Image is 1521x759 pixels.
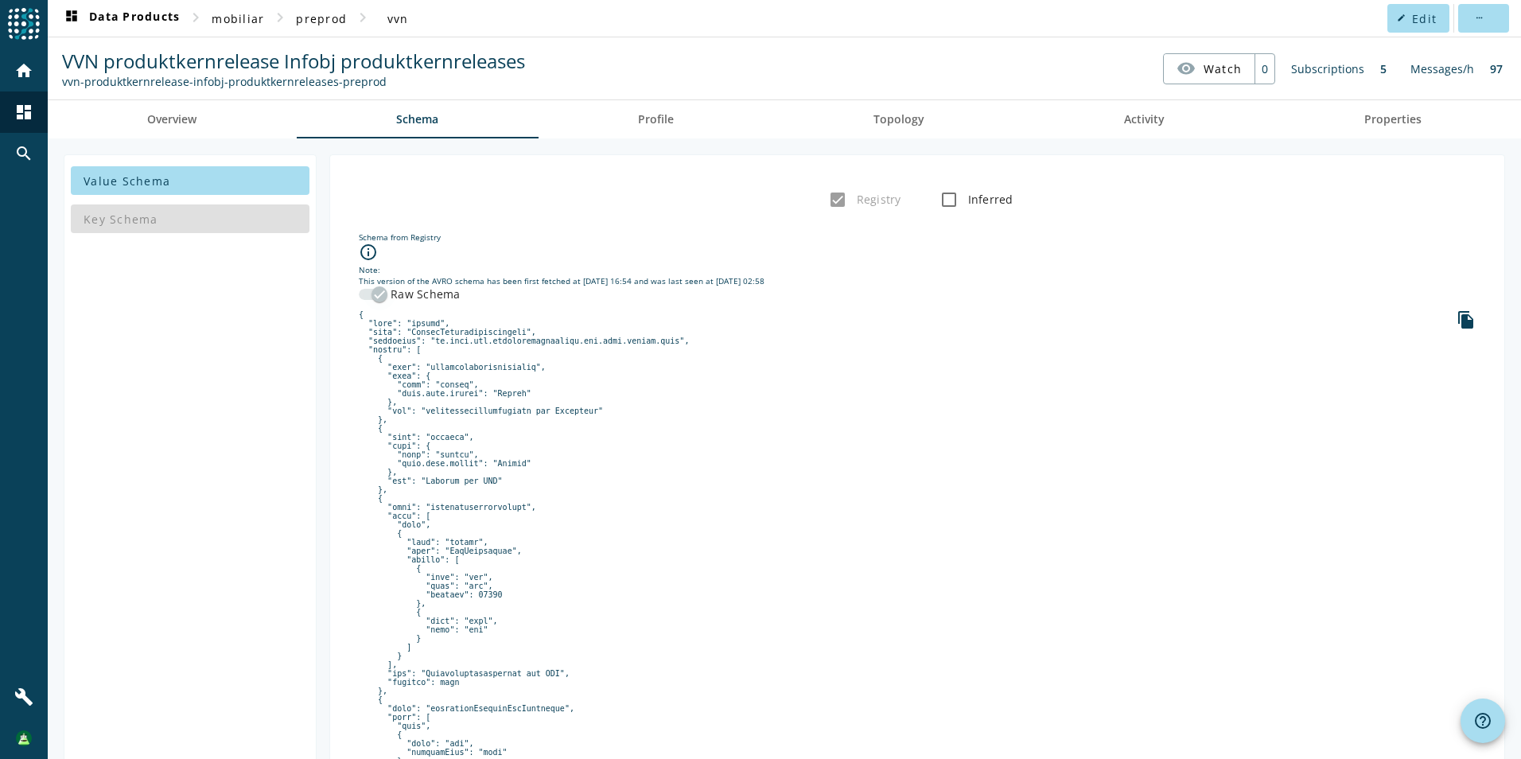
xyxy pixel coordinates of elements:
[62,9,81,28] mat-icon: dashboard
[1402,53,1482,84] div: Messages/h
[372,4,423,33] button: vvn
[1283,53,1372,84] div: Subscriptions
[353,8,372,27] mat-icon: chevron_right
[359,264,1476,275] div: Note:
[16,730,32,746] img: fdc6c9c76d0695c95ee6a3f9642815ab
[71,166,309,195] button: Value Schema
[1387,4,1449,33] button: Edit
[1177,59,1196,78] mat-icon: visibility
[296,11,347,26] span: preprod
[638,114,674,125] span: Profile
[1397,14,1406,22] mat-icon: edit
[62,74,525,89] div: Kafka Topic: vvn-produktkernrelease-infobj-produktkernreleases-preprod
[1482,53,1511,84] div: 97
[147,114,196,125] span: Overview
[14,103,33,122] mat-icon: dashboard
[62,48,525,74] span: VVN produktkernrelease Infobj produktkernreleases
[1364,114,1422,125] span: Properties
[84,173,170,189] span: Value Schema
[1412,11,1437,26] span: Edit
[1255,54,1274,84] div: 0
[14,144,33,163] mat-icon: search
[14,687,33,706] mat-icon: build
[1372,53,1395,84] div: 5
[965,192,1013,208] label: Inferred
[290,4,353,33] button: preprod
[359,232,1476,243] div: Schema from Registry
[1164,54,1255,83] button: Watch
[387,11,409,26] span: vvn
[205,4,270,33] button: mobiliar
[270,8,290,27] mat-icon: chevron_right
[8,8,40,40] img: spoud-logo.svg
[1473,711,1492,730] mat-icon: help_outline
[396,114,438,125] span: Schema
[1204,55,1242,83] span: Watch
[186,8,205,27] mat-icon: chevron_right
[212,11,264,26] span: mobiliar
[1457,310,1476,329] i: file_copy
[1474,14,1483,22] mat-icon: more_horiz
[359,243,378,262] i: info_outline
[62,9,180,28] span: Data Products
[873,114,924,125] span: Topology
[359,275,1476,286] div: This version of the AVRO schema has been first fetched at [DATE] 16:54 and was last seen at [DATE...
[387,286,461,302] label: Raw Schema
[1124,114,1165,125] span: Activity
[56,4,186,33] button: Data Products
[14,61,33,80] mat-icon: home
